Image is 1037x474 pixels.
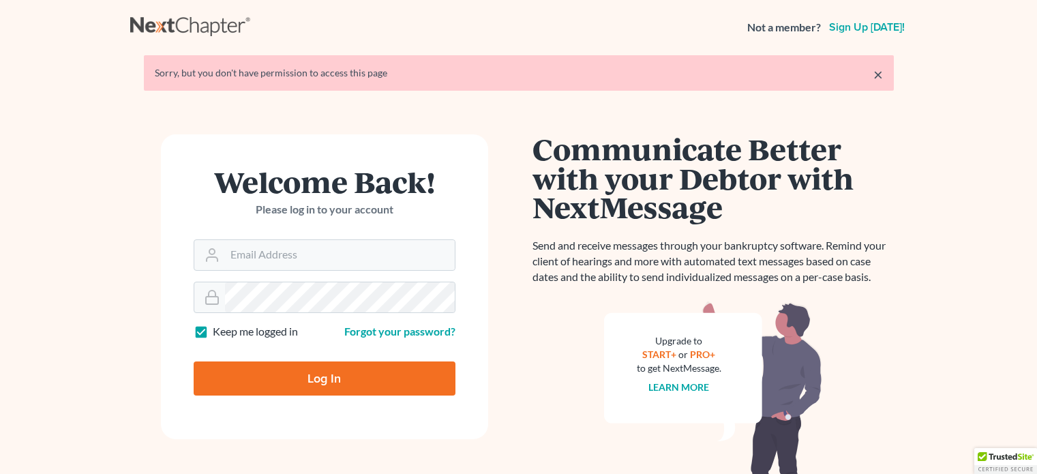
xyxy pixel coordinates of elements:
[826,22,907,33] a: Sign up [DATE]!
[225,240,455,270] input: Email Address
[873,66,883,83] a: ×
[532,134,894,222] h1: Communicate Better with your Debtor with NextMessage
[194,202,455,218] p: Please log in to your account
[678,349,688,360] span: or
[155,66,883,80] div: Sorry, but you don't have permission to access this page
[642,349,676,360] a: START+
[344,325,455,338] a: Forgot your password?
[690,349,715,360] a: PRO+
[974,448,1037,474] div: TrustedSite Certified
[194,167,455,196] h1: Welcome Back!
[637,361,721,375] div: to get NextMessage.
[747,20,821,35] strong: Not a member?
[637,334,721,348] div: Upgrade to
[648,381,709,393] a: Learn more
[532,238,894,285] p: Send and receive messages through your bankruptcy software. Remind your client of hearings and mo...
[213,324,298,340] label: Keep me logged in
[194,361,455,396] input: Log In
